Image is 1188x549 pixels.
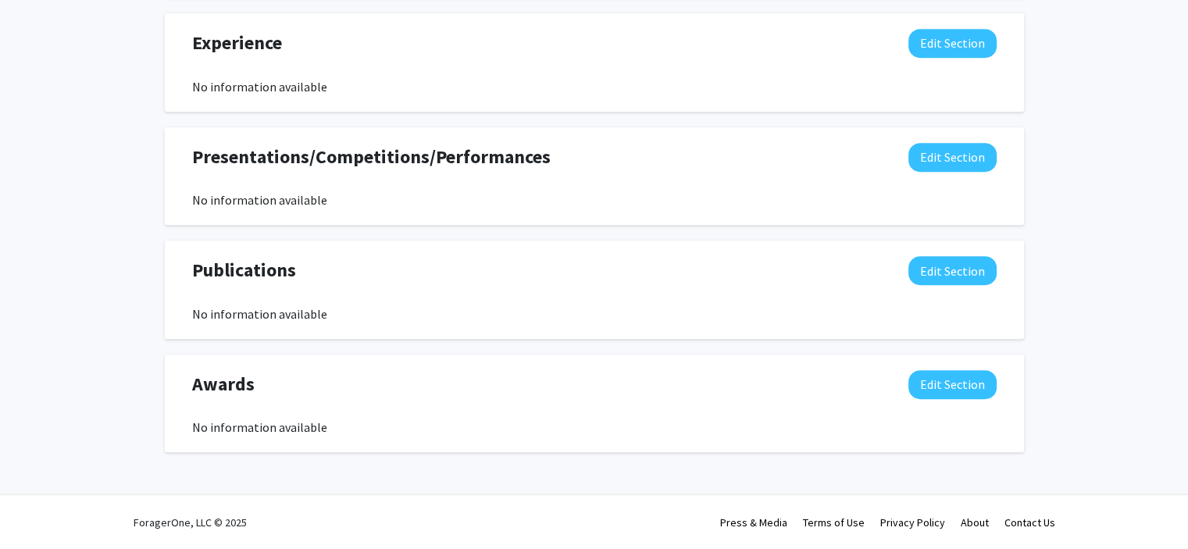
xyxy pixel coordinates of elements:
span: Presentations/Competitions/Performances [192,143,551,171]
iframe: Chat [12,479,66,537]
a: Contact Us [1004,515,1055,529]
button: Edit Experience [908,29,997,58]
a: Terms of Use [803,515,865,529]
span: Publications [192,256,296,284]
div: No information available [192,191,997,209]
span: Experience [192,29,282,57]
div: No information available [192,77,997,96]
a: Press & Media [720,515,787,529]
button: Edit Presentations/Competitions/Performances [908,143,997,172]
div: No information available [192,305,997,323]
div: No information available [192,418,997,437]
a: About [961,515,989,529]
button: Edit Awards [908,370,997,399]
span: Awards [192,370,255,398]
button: Edit Publications [908,256,997,285]
a: Privacy Policy [880,515,945,529]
